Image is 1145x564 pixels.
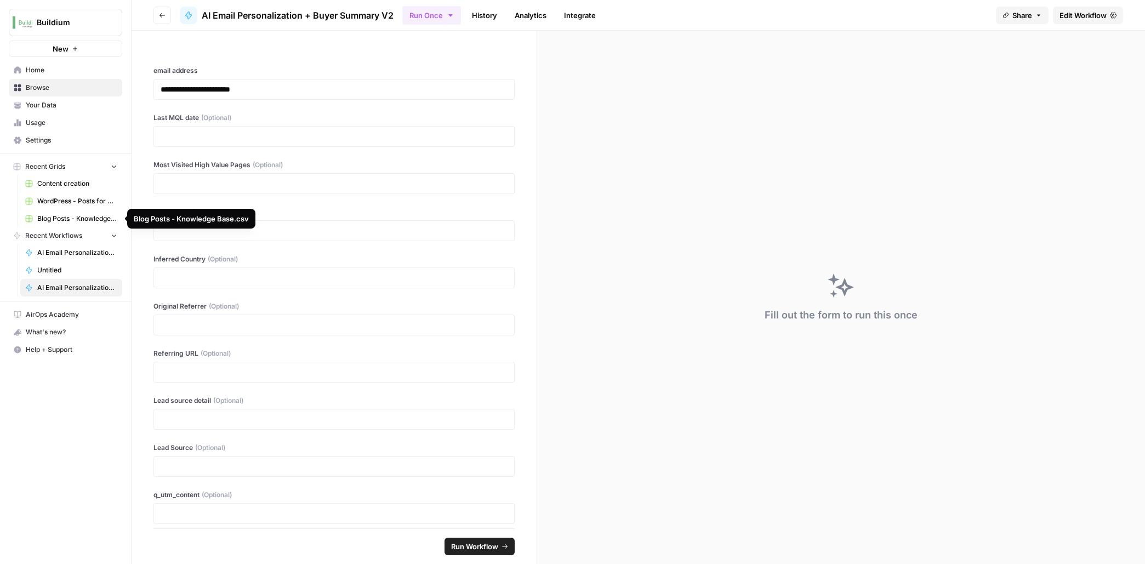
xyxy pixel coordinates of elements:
img: Buildium Logo [13,13,32,32]
button: New [9,41,122,57]
label: Lead Source [153,443,515,453]
span: (Optional) [208,254,238,264]
span: New [53,43,69,54]
span: AI Email Personalization + Buyer Summary [37,248,117,258]
label: Lead source detail [153,396,515,406]
label: Referring URL [153,349,515,358]
a: WordPress - Posts for Knowledge base [20,192,122,210]
button: Recent Workflows [9,227,122,244]
label: Inferred City [153,207,515,217]
a: Settings [9,132,122,149]
button: Share [996,7,1049,24]
span: Content creation [37,179,117,189]
label: q_utm_content [153,490,515,500]
a: Edit Workflow [1053,7,1123,24]
a: Analytics [508,7,553,24]
span: (Optional) [195,443,225,453]
label: Inferred Country [153,254,515,264]
button: Recent Grids [9,158,122,175]
span: AI Email Personalization + Buyer Summary V2 [37,283,117,293]
span: (Optional) [209,301,239,311]
button: Run Workflow [445,538,515,555]
span: (Optional) [253,160,283,170]
a: Blog Posts - Knowledge Base.csv [20,210,122,227]
div: Blog Posts - Knowledge Base.csv [134,213,249,224]
label: Most Visited High Value Pages [153,160,515,170]
span: Run Workflow [451,541,498,552]
span: Recent Workflows [25,231,82,241]
a: AI Email Personalization + Buyer Summary [20,244,122,261]
span: AI Email Personalization + Buyer Summary V2 [202,9,394,22]
div: Fill out the form to run this once [765,307,918,323]
span: Home [26,65,117,75]
a: Content creation [20,175,122,192]
span: Recent Grids [25,162,65,172]
div: What's new? [9,324,122,340]
button: What's new? [9,323,122,341]
span: Usage [26,118,117,128]
label: Original Referrer [153,301,515,311]
span: (Optional) [213,396,243,406]
a: Usage [9,114,122,132]
span: (Optional) [202,490,232,500]
span: Edit Workflow [1059,10,1107,21]
button: Run Once [402,6,461,25]
span: Untitled [37,265,117,275]
a: Home [9,61,122,79]
span: (Optional) [195,207,225,217]
span: AirOps Academy [26,310,117,320]
button: Workspace: Buildium [9,9,122,36]
span: Settings [26,135,117,145]
span: Help + Support [26,345,117,355]
a: AI Email Personalization + Buyer Summary V2 [180,7,394,24]
label: Last MQL date [153,113,515,123]
span: Buildium [37,17,103,28]
span: Browse [26,83,117,93]
a: Browse [9,79,122,96]
a: Your Data [9,96,122,114]
a: AirOps Academy [9,306,122,323]
label: email address [153,66,515,76]
span: Your Data [26,100,117,110]
span: WordPress - Posts for Knowledge base [37,196,117,206]
span: (Optional) [201,349,231,358]
a: History [465,7,504,24]
a: AI Email Personalization + Buyer Summary V2 [20,279,122,297]
button: Help + Support [9,341,122,358]
a: Integrate [557,7,602,24]
span: Share [1012,10,1032,21]
span: (Optional) [201,113,231,123]
span: Blog Posts - Knowledge Base.csv [37,214,117,224]
a: Untitled [20,261,122,279]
